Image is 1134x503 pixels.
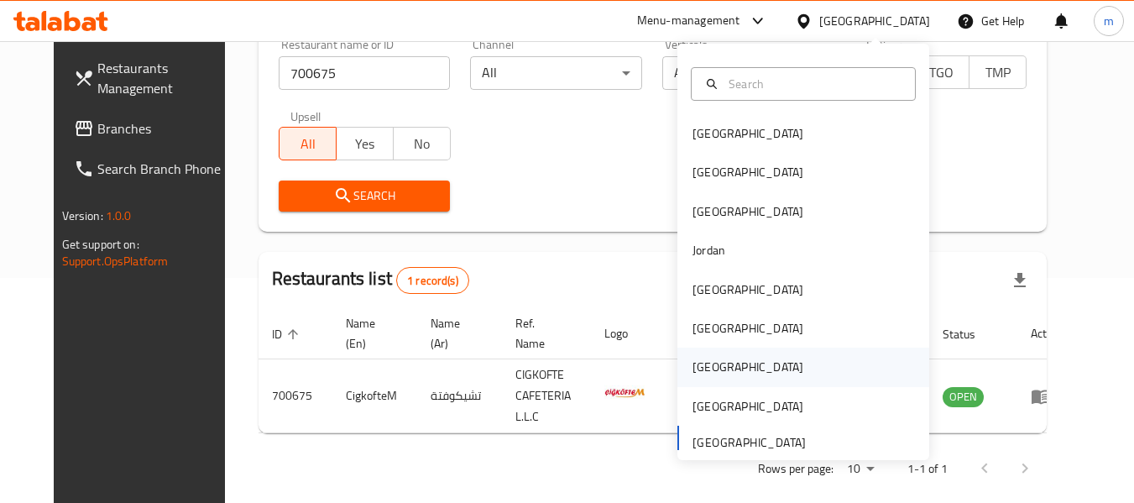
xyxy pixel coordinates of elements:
[943,324,997,344] span: Status
[60,149,243,189] a: Search Branch Phone
[97,58,230,98] span: Restaurants Management
[692,397,803,416] div: [GEOGRAPHIC_DATA]
[431,313,482,354] span: Name (Ar)
[692,163,803,181] div: [GEOGRAPHIC_DATA]
[912,55,969,89] button: TGO
[692,358,803,376] div: [GEOGRAPHIC_DATA]
[692,202,803,221] div: [GEOGRAPHIC_DATA]
[60,108,243,149] a: Branches
[286,132,330,156] span: All
[1031,386,1062,406] div: Menu
[591,308,666,359] th: Logo
[97,118,230,139] span: Branches
[62,233,139,255] span: Get support on:
[290,110,321,122] label: Upsell
[976,60,1020,85] span: TMP
[758,458,834,479] p: Rows per page:
[604,372,646,414] img: CigkofteM
[662,56,834,90] div: All
[396,267,469,294] div: Total records count
[637,11,740,31] div: Menu-management
[400,132,444,156] span: No
[272,324,304,344] span: ID
[259,308,1075,433] table: enhanced table
[60,48,243,108] a: Restaurants Management
[943,387,984,407] div: OPEN
[819,12,930,30] div: [GEOGRAPHIC_DATA]
[393,127,451,160] button: No
[332,359,417,433] td: CigkofteM
[692,280,803,299] div: [GEOGRAPHIC_DATA]
[470,56,642,90] div: All
[397,273,468,289] span: 1 record(s)
[943,387,984,406] span: OPEN
[840,457,881,482] div: Rows per page:
[666,308,725,359] th: Branches
[346,313,397,354] span: Name (En)
[336,127,394,160] button: Yes
[907,458,948,479] p: 1-1 of 1
[1104,12,1114,30] span: m
[272,266,469,294] h2: Restaurants list
[692,124,803,143] div: [GEOGRAPHIC_DATA]
[279,127,337,160] button: All
[62,250,169,272] a: Support.OpsPlatform
[292,186,437,207] span: Search
[919,60,963,85] span: TGO
[259,359,332,433] td: 700675
[969,55,1027,89] button: TMP
[722,75,905,93] input: Search
[279,181,451,212] button: Search
[106,205,132,227] span: 1.0.0
[1000,260,1040,301] div: Export file
[279,56,451,90] input: Search for restaurant name or ID..
[666,359,725,433] td: 1
[502,359,591,433] td: CIGKOFTE CAFETERIA L.L.C
[692,241,725,259] div: Jordan
[515,313,571,354] span: Ref. Name
[692,319,803,338] div: [GEOGRAPHIC_DATA]
[1017,308,1075,359] th: Action
[343,132,387,156] span: Yes
[62,205,103,227] span: Version:
[417,359,502,433] td: تشيكوفتة
[97,159,230,179] span: Search Branch Phone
